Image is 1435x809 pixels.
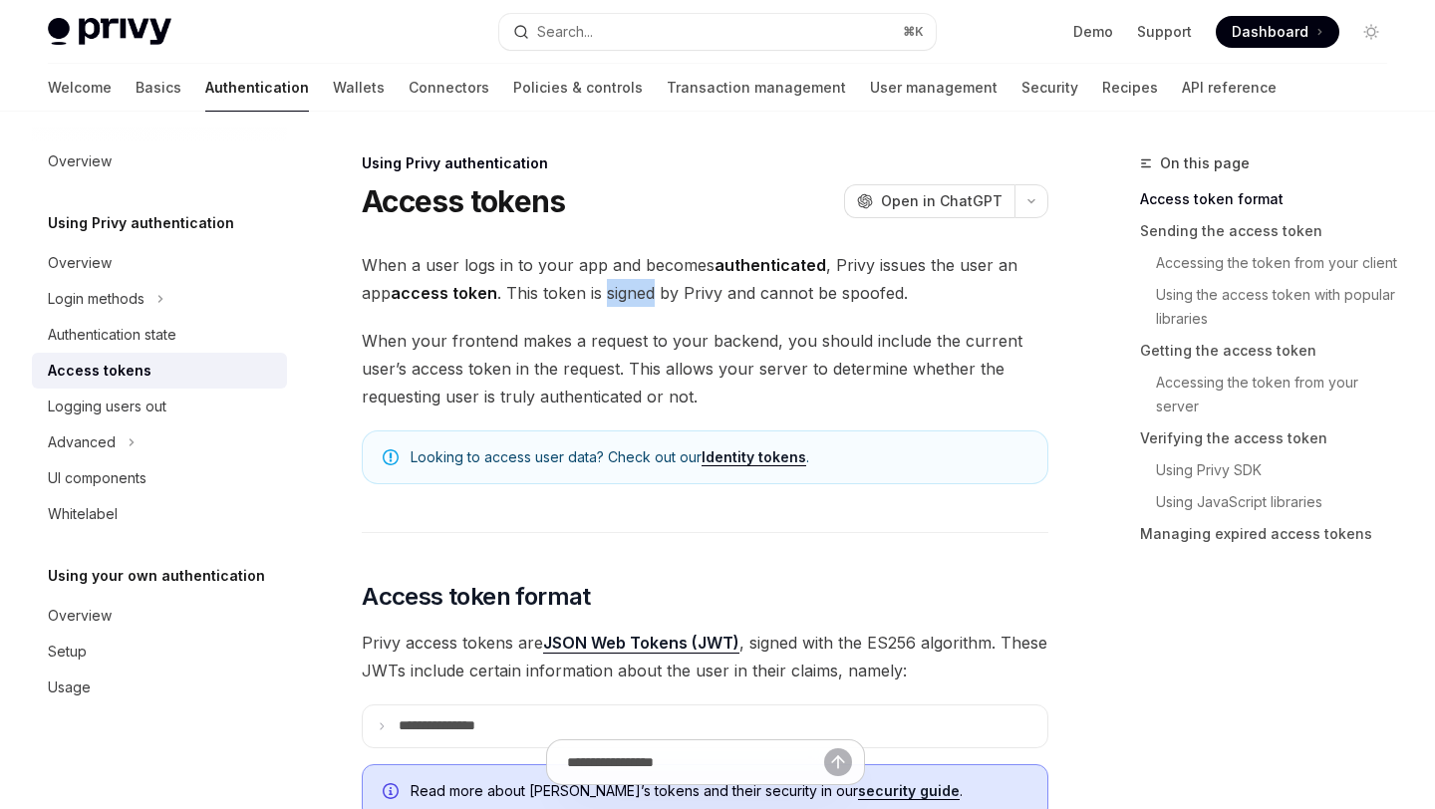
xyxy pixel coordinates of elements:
[48,675,91,699] div: Usage
[715,255,826,275] strong: authenticated
[1232,22,1308,42] span: Dashboard
[32,496,287,532] a: Whitelabel
[537,20,593,44] div: Search...
[409,64,489,112] a: Connectors
[881,191,1003,211] span: Open in ChatGPT
[32,353,287,389] a: Access tokens
[32,281,287,317] button: Toggle Login methods section
[48,430,116,454] div: Advanced
[383,449,399,465] svg: Note
[567,740,824,784] input: Ask a question...
[362,327,1048,410] span: When your frontend makes a request to your backend, you should include the current user’s access ...
[903,24,924,40] span: ⌘ K
[543,633,739,654] a: JSON Web Tokens (JWT)
[48,604,112,628] div: Overview
[362,153,1048,173] div: Using Privy authentication
[362,581,591,613] span: Access token format
[48,502,118,526] div: Whitelabel
[48,287,144,311] div: Login methods
[1140,422,1403,454] a: Verifying the access token
[1355,16,1387,48] button: Toggle dark mode
[333,64,385,112] a: Wallets
[513,64,643,112] a: Policies & controls
[1021,64,1078,112] a: Security
[1160,151,1250,175] span: On this page
[48,359,151,383] div: Access tokens
[32,424,287,460] button: Toggle Advanced section
[667,64,846,112] a: Transaction management
[32,634,287,670] a: Setup
[1182,64,1277,112] a: API reference
[48,564,265,588] h5: Using your own authentication
[844,184,1014,218] button: Open in ChatGPT
[48,395,166,418] div: Logging users out
[136,64,181,112] a: Basics
[48,18,171,46] img: light logo
[32,670,287,705] a: Usage
[1140,279,1403,335] a: Using the access token with popular libraries
[1140,183,1403,215] a: Access token format
[205,64,309,112] a: Authentication
[48,251,112,275] div: Overview
[362,251,1048,307] span: When a user logs in to your app and becomes , Privy issues the user an app . This token is signed...
[1216,16,1339,48] a: Dashboard
[1140,215,1403,247] a: Sending the access token
[824,748,852,776] button: Send message
[32,389,287,424] a: Logging users out
[48,466,146,490] div: UI components
[1140,486,1403,518] a: Using JavaScript libraries
[1140,454,1403,486] a: Using Privy SDK
[48,640,87,664] div: Setup
[411,447,1027,467] span: Looking to access user data? Check out our .
[48,211,234,235] h5: Using Privy authentication
[32,245,287,281] a: Overview
[391,283,497,303] strong: access token
[702,448,806,466] a: Identity tokens
[1102,64,1158,112] a: Recipes
[32,460,287,496] a: UI components
[362,183,565,219] h1: Access tokens
[1073,22,1113,42] a: Demo
[32,317,287,353] a: Authentication state
[32,598,287,634] a: Overview
[32,143,287,179] a: Overview
[48,64,112,112] a: Welcome
[1140,247,1403,279] a: Accessing the token from your client
[48,323,176,347] div: Authentication state
[1140,518,1403,550] a: Managing expired access tokens
[48,149,112,173] div: Overview
[362,629,1048,684] span: Privy access tokens are , signed with the ES256 algorithm. These JWTs include certain information...
[499,14,935,50] button: Open search
[1140,335,1403,367] a: Getting the access token
[1137,22,1192,42] a: Support
[1140,367,1403,422] a: Accessing the token from your server
[870,64,998,112] a: User management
